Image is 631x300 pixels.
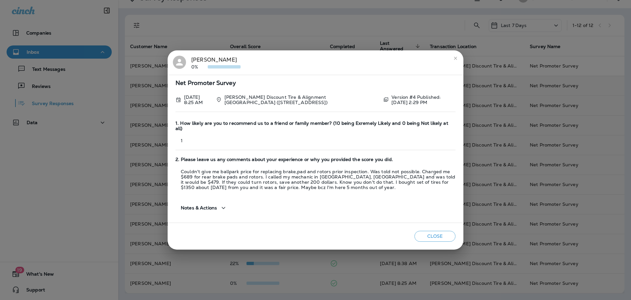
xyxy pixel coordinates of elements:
div: [PERSON_NAME] [191,56,241,69]
p: Couldn't give me ballpark price for replacing brake,pad and rotors prior inspection. Was told not... [175,169,456,190]
button: Close [414,231,456,242]
p: [PERSON_NAME] Discount Tire & Alignment [GEOGRAPHIC_DATA] ([STREET_ADDRESS]) [224,95,378,105]
span: Notes & Actions [181,205,217,211]
button: close [450,53,461,64]
p: 1 [175,138,456,143]
span: 2. Please leave us any comments about your experience or why you provided the score you did. [175,157,456,162]
button: Notes & Actions [175,199,233,217]
p: Version #4 Published: [DATE] 2:29 PM [391,95,456,105]
p: 0% [191,64,208,69]
span: Net Promoter Survey [175,80,456,86]
span: 1. How likely are you to recommend us to a friend or family member? (10 being Exremely Likely and... [175,121,456,132]
p: Sep 15, 2025 8:25 AM [184,95,211,105]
